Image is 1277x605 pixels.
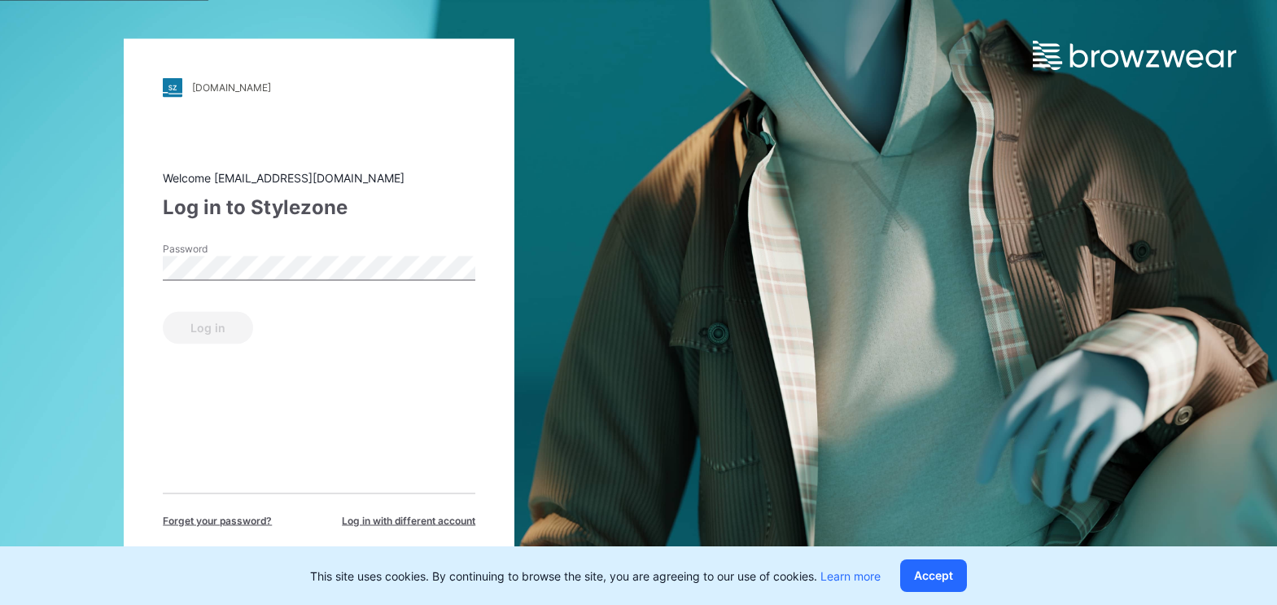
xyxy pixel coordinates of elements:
div: Log in to Stylezone [163,192,475,221]
img: stylezone-logo.562084cfcfab977791bfbf7441f1a819.svg [163,77,182,97]
img: browzwear-logo.e42bd6dac1945053ebaf764b6aa21510.svg [1033,41,1236,70]
a: Learn more [820,569,881,583]
label: Password [163,241,277,256]
span: Log in with different account [342,513,475,528]
span: Forget your password? [163,513,272,528]
div: [DOMAIN_NAME] [192,81,271,94]
div: Welcome [EMAIL_ADDRESS][DOMAIN_NAME] [163,169,475,186]
a: [DOMAIN_NAME] [163,77,475,97]
button: Accept [900,559,967,592]
p: This site uses cookies. By continuing to browse the site, you are agreeing to our use of cookies. [310,568,881,585]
